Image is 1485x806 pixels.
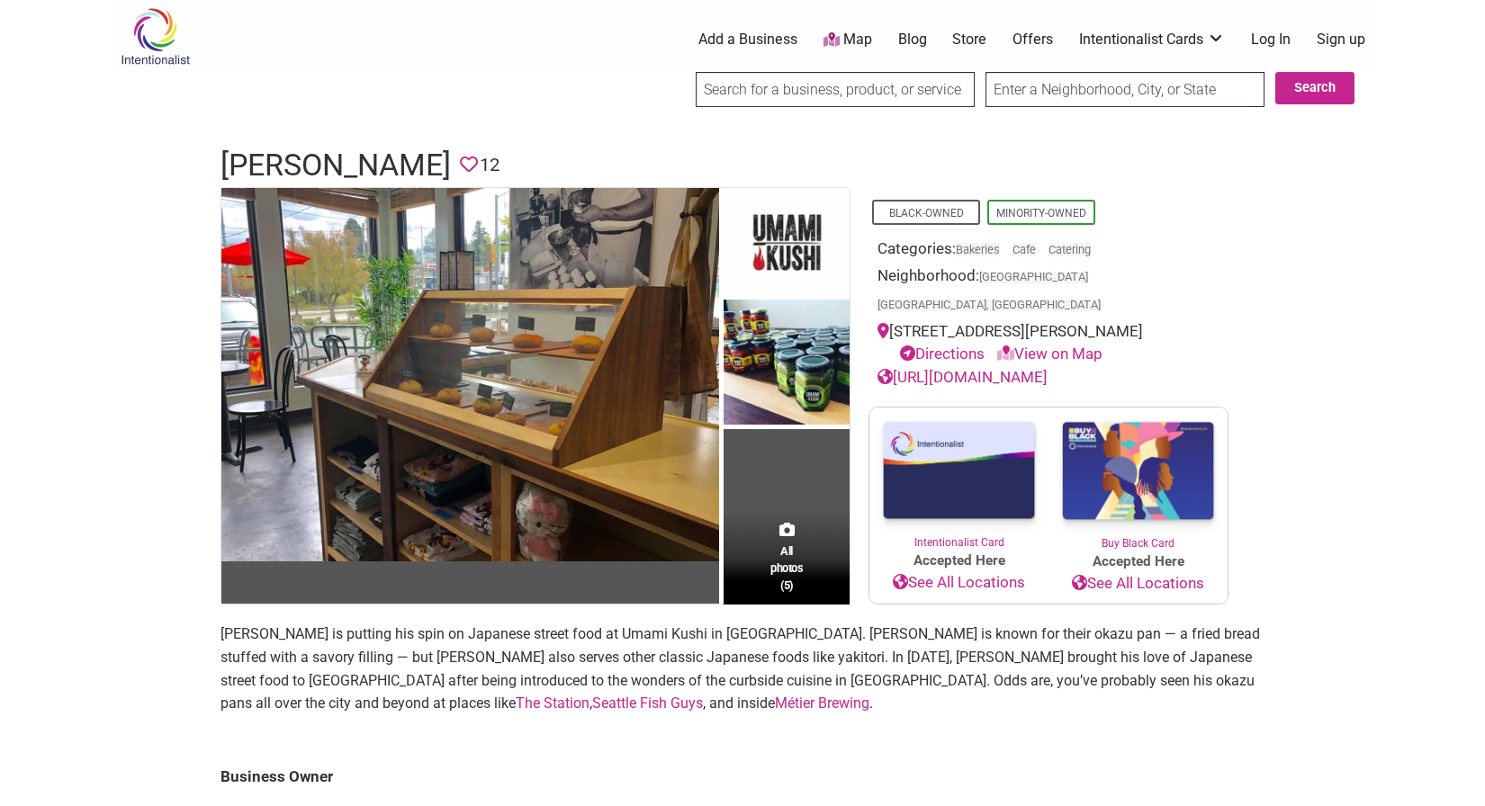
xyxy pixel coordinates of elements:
[220,144,451,187] h1: [PERSON_NAME]
[112,7,198,66] img: Intentionalist
[877,237,1219,265] div: Categories:
[592,694,703,712] a: Seattle Fish Guys
[985,72,1264,107] input: Enter a Neighborhood, City, or State
[698,30,797,49] a: Add a Business
[1079,30,1225,49] a: Intentionalist Cards
[1048,243,1091,256] a: Catering
[979,272,1088,283] span: [GEOGRAPHIC_DATA]
[770,542,803,594] span: All photos (5)
[900,345,985,363] a: Directions
[480,151,499,179] span: 12
[869,407,1048,551] a: Intentionalist Card
[1251,30,1291,49] a: Log In
[877,264,1219,320] div: Neighborhood:
[823,30,872,50] a: Map
[877,320,1219,366] div: [STREET_ADDRESS][PERSON_NAME]
[1012,243,1036,256] a: Cafe
[869,407,1048,534] img: Intentionalist Card
[1048,407,1228,535] img: Buy Black Card
[869,551,1048,571] span: Accepted Here
[1048,572,1228,596] a: See All Locations
[889,207,964,219] a: Black-Owned
[1048,407,1228,551] a: Buy Black Card
[952,30,986,49] a: Store
[696,72,975,107] input: Search for a business, product, or service
[1048,551,1228,572] span: Accepted Here
[877,368,1048,386] a: [URL][DOMAIN_NAME]
[220,622,1264,714] p: [PERSON_NAME] is putting his spin on Japanese street food at Umami Kushi in [GEOGRAPHIC_DATA]. [P...
[221,188,719,561] img: Umami Kushi
[516,694,589,712] a: The Station
[996,207,1086,219] a: Minority-Owned
[898,30,927,49] a: Blog
[1275,72,1354,104] button: Search
[956,243,1000,256] a: Bakeries
[775,694,869,712] a: Métier Brewing
[1012,30,1053,49] a: Offers
[1317,30,1365,49] a: Sign up
[869,571,1048,595] a: See All Locations
[997,345,1102,363] a: View on Map
[877,300,1101,311] span: [GEOGRAPHIC_DATA], [GEOGRAPHIC_DATA]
